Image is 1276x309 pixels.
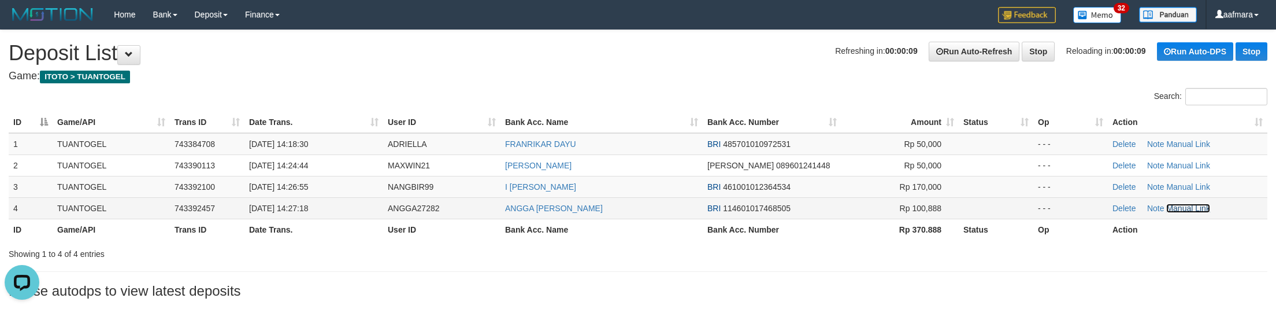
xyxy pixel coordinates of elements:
span: Copy 461001012364534 to clipboard [723,182,791,192]
td: - - - [1033,154,1108,176]
a: Note [1147,204,1164,213]
th: Status [959,219,1033,240]
img: Feedback.jpg [998,7,1056,23]
span: ANGGA27282 [388,204,440,213]
th: Date Trans. [244,219,383,240]
a: Manual Link [1166,182,1210,192]
span: BRI [707,139,721,149]
th: Bank Acc. Number [703,219,841,240]
th: Game/API: activate to sort column ascending [53,112,170,133]
td: TUANTOGEL [53,176,170,197]
a: Note [1147,139,1164,149]
th: User ID: activate to sort column ascending [383,112,500,133]
td: 1 [9,133,53,155]
a: Run Auto-Refresh [929,42,1019,61]
span: NANGBIR99 [388,182,433,192]
a: Delete [1112,182,1136,192]
th: Op: activate to sort column ascending [1033,112,1108,133]
a: Note [1147,182,1164,192]
td: - - - [1033,197,1108,219]
label: Search: [1154,88,1267,105]
th: User ID [383,219,500,240]
td: TUANTOGEL [53,154,170,176]
a: Run Auto-DPS [1157,42,1233,61]
strong: 00:00:09 [1114,46,1146,56]
span: [DATE] 14:24:44 [249,161,308,170]
a: ANGGA [PERSON_NAME] [505,204,603,213]
span: 32 [1114,3,1129,13]
td: 4 [9,197,53,219]
span: 743392100 [175,182,215,192]
span: [DATE] 14:18:30 [249,139,308,149]
span: BRI [707,204,721,213]
td: - - - [1033,176,1108,197]
th: Trans ID: activate to sort column ascending [170,112,244,133]
img: panduan.png [1139,7,1197,23]
th: Amount: activate to sort column ascending [841,112,959,133]
th: ID [9,219,53,240]
img: Button%20Memo.svg [1073,7,1122,23]
span: Rp 170,000 [900,182,941,192]
span: Copy 114601017468505 to clipboard [723,204,791,213]
span: Rp 50,000 [904,161,941,170]
th: Game/API [53,219,170,240]
th: Action [1108,219,1267,240]
h1: Deposit List [9,42,1267,65]
h3: Pause autodps to view latest deposits [9,284,1267,299]
span: BRI [707,182,721,192]
span: Copy 089601241448 to clipboard [776,161,830,170]
a: FRANRIKAR DAYU [505,139,576,149]
a: Note [1147,161,1164,170]
th: Action: activate to sort column ascending [1108,112,1267,133]
div: Showing 1 to 4 of 4 entries [9,244,523,260]
th: Date Trans.: activate to sort column ascending [244,112,383,133]
a: [PERSON_NAME] [505,161,572,170]
h4: Game: [9,71,1267,82]
span: 743392457 [175,204,215,213]
span: Rp 50,000 [904,139,941,149]
span: Rp 100,888 [900,204,941,213]
td: - - - [1033,133,1108,155]
strong: 00:00:09 [885,46,918,56]
a: Stop [1236,42,1267,61]
th: Rp 370.888 [841,219,959,240]
span: [DATE] 14:27:18 [249,204,308,213]
span: Refreshing in: [835,46,917,56]
td: TUANTOGEL [53,133,170,155]
a: Delete [1112,204,1136,213]
th: Bank Acc. Name: activate to sort column ascending [500,112,703,133]
a: Manual Link [1166,161,1210,170]
th: Trans ID [170,219,244,240]
span: 743390113 [175,161,215,170]
a: Stop [1022,42,1055,61]
td: TUANTOGEL [53,197,170,219]
span: 743384708 [175,139,215,149]
span: ADRIELLA [388,139,427,149]
span: ITOTO > TUANTOGEL [40,71,130,83]
a: Manual Link [1166,204,1210,213]
a: Delete [1112,161,1136,170]
a: Manual Link [1166,139,1210,149]
th: Status: activate to sort column ascending [959,112,1033,133]
th: Bank Acc. Number: activate to sort column ascending [703,112,841,133]
th: Op [1033,219,1108,240]
a: Delete [1112,139,1136,149]
span: MAXWIN21 [388,161,430,170]
input: Search: [1185,88,1267,105]
span: [PERSON_NAME] [707,161,774,170]
td: 3 [9,176,53,197]
th: Bank Acc. Name [500,219,703,240]
span: Copy 485701010972531 to clipboard [723,139,791,149]
button: Open LiveChat chat widget [5,5,39,39]
a: I [PERSON_NAME] [505,182,576,192]
th: ID: activate to sort column descending [9,112,53,133]
span: [DATE] 14:26:55 [249,182,308,192]
td: 2 [9,154,53,176]
img: MOTION_logo.png [9,6,97,23]
span: Reloading in: [1066,46,1146,56]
